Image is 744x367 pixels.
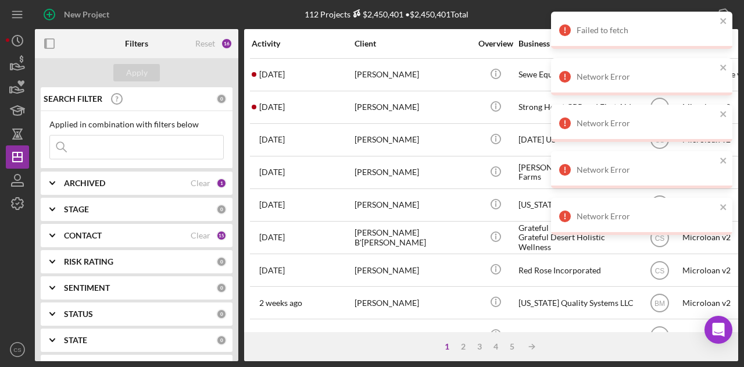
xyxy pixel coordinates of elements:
div: Apply [126,64,148,81]
text: CS [654,266,664,275]
div: 0 [216,309,227,319]
time: 2025-09-17 23:11 [259,102,285,112]
div: $2,450,401 [350,9,403,19]
div: 0 [216,204,227,215]
b: CONTACT [64,231,102,240]
div: 0 [216,283,227,293]
div: Overview [474,39,517,48]
button: close [720,109,728,120]
div: [PERSON_NAME] [355,287,471,318]
div: Open Intercom Messenger [704,316,732,344]
div: [PERSON_NAME] [355,124,471,155]
div: 5 [504,342,520,351]
div: [PERSON_NAME] [355,59,471,90]
div: New Project [64,3,109,26]
text: BM [654,299,665,307]
button: close [720,16,728,27]
div: [US_STATE] Preschool Inc [518,190,635,220]
div: 2 [455,342,471,351]
b: SEARCH FILTER [44,94,102,104]
time: 2025-09-17 20:11 [259,135,285,144]
div: 1 [216,178,227,188]
b: RISK RATING [64,257,113,266]
time: 2025-09-16 20:51 [259,200,285,209]
button: close [720,156,728,167]
div: [PERSON_NAME] [518,320,635,351]
time: 2025-09-06 22:04 [259,331,302,340]
div: 4 [488,342,504,351]
time: 2025-09-07 01:28 [259,298,302,308]
div: Activity [252,39,353,48]
div: 1 [439,342,455,351]
b: Filters [125,39,148,48]
button: close [720,202,728,213]
div: 112 Projects • $2,450,401 Total [305,9,468,19]
div: Client [355,39,471,48]
div: [PERSON_NAME] [355,320,471,351]
div: [US_STATE] Quality Systems LLC [518,287,635,318]
div: [DATE] US [518,124,635,155]
div: 0 [216,335,227,345]
button: Apply [113,64,160,81]
div: Export [684,3,709,26]
b: ARCHIVED [64,179,105,188]
div: 16 [221,38,233,49]
time: 2025-09-12 18:15 [259,233,285,242]
div: Grateful Desert Apothecary; Grateful Desert Holistic Wellness [518,222,635,253]
time: 2025-09-11 15:29 [259,266,285,275]
div: 15 [216,230,227,241]
div: Business [518,39,635,48]
div: Red Rose Incorporated [518,255,635,286]
b: STATUS [64,309,93,319]
button: close [720,63,728,74]
div: Network Error [577,119,716,128]
div: [PERSON_NAME] [355,190,471,220]
button: Export [673,3,738,26]
div: 0 [216,94,227,104]
div: Applied in combination with filters below [49,120,224,129]
b: SENTIMENT [64,283,110,293]
div: Strong Heart CPR and First Aid [518,92,635,123]
div: Sewe Equity Partners LLC [518,59,635,90]
div: Clear [191,231,210,240]
div: 0 [216,256,227,267]
text: CS [654,332,664,340]
b: STATE [64,336,87,345]
div: Network Error [577,212,716,221]
div: 3 [471,342,488,351]
div: Network Error [577,72,716,81]
b: STAGE [64,205,89,214]
div: [PERSON_NAME] B'[PERSON_NAME] [355,222,471,253]
div: [PERSON_NAME] [355,255,471,286]
text: CS [13,347,21,353]
div: Failed to fetch [577,26,716,35]
div: [PERSON_NAME] [355,92,471,123]
time: 2025-09-15 03:26 [259,168,285,177]
button: CS [6,338,29,361]
div: Reset [195,39,215,48]
div: [PERSON_NAME] Organic Farms [518,157,635,188]
time: 2025-09-17 23:57 [259,70,285,79]
div: Network Error [577,165,716,174]
div: Clear [191,179,210,188]
div: [PERSON_NAME] [355,157,471,188]
button: New Project [35,3,121,26]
